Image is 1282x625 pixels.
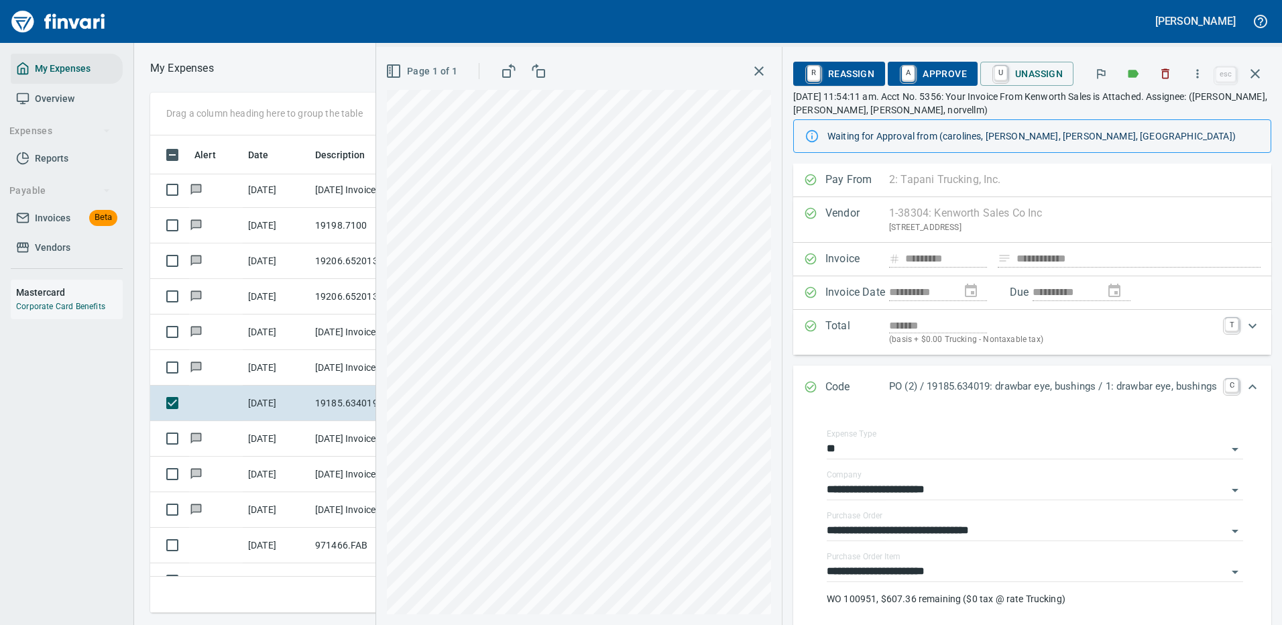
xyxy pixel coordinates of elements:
td: [DATE] [243,350,310,386]
span: Alert [194,147,216,163]
span: Reassign [804,62,874,85]
span: My Expenses [35,60,91,77]
span: Approve [898,62,967,85]
a: R [807,66,820,80]
td: 19206.652013 [310,243,430,279]
span: Has messages [189,292,203,300]
div: Waiting for Approval from (carolines, [PERSON_NAME], [PERSON_NAME], [GEOGRAPHIC_DATA]) [827,124,1260,148]
span: Date [248,147,269,163]
a: A [902,66,915,80]
button: RReassign [793,62,885,86]
td: 19198.7100 [310,208,430,243]
span: Description [315,147,383,163]
span: Vendors [35,239,70,256]
button: Open [1226,440,1244,459]
button: Discard [1151,59,1180,89]
span: Has messages [189,469,203,478]
p: Total [825,318,889,347]
td: [DATE] [243,528,310,563]
span: Close invoice [1212,58,1271,90]
span: Overview [35,91,74,107]
span: Unassign [991,62,1063,85]
a: esc [1216,67,1236,82]
p: WO 100951, $607.36 remaining ($0 tax @ rate Trucking) [827,592,1243,606]
label: Purchase Order Item [827,553,900,561]
a: Reports [11,144,123,174]
td: [DATE] [243,421,310,457]
span: Page 1 of 1 [388,63,457,80]
nav: breadcrumb [150,60,214,76]
p: [DATE] 11:54:11 am. Acct No. 5356: Your Invoice From Kenworth Sales is Attached. Assignee: ([PERS... [793,90,1271,117]
span: Expenses [9,123,111,139]
div: Expand [793,365,1271,410]
p: Code [825,379,889,396]
p: (basis + $0.00 Trucking - Nontaxable tax) [889,333,1217,347]
a: Corporate Card Benefits [16,302,105,311]
a: Vendors [11,233,123,263]
span: Has messages [189,434,203,443]
label: Company [827,471,862,479]
label: Purchase Order [827,512,882,520]
td: [DATE] [243,386,310,421]
td: [DATE] Invoice IN-1211174 from [PERSON_NAME] Oil Company, Inc (1-12936) [310,421,430,457]
td: [DATE] [243,172,310,208]
span: Beta [89,210,117,225]
span: Reports [35,150,68,167]
td: [DATE] [243,279,310,315]
a: Overview [11,84,123,114]
td: 19185.634019 [310,386,430,421]
span: Has messages [189,363,203,372]
span: Payable [9,182,111,199]
button: [PERSON_NAME] [1152,11,1239,32]
h6: Mastercard [16,285,123,300]
td: [DATE] [243,243,310,279]
button: Payable [4,178,116,203]
td: 9746.FABGAS [310,563,430,599]
button: Open [1226,481,1244,500]
span: Has messages [189,185,203,194]
button: Expenses [4,119,116,144]
td: [DATE] [243,492,310,528]
p: PO (2) / 19185.634019: drawbar eye, bushings / 1: drawbar eye, bushings [889,379,1217,394]
button: More [1183,59,1212,89]
span: Has messages [189,327,203,336]
span: Description [315,147,365,163]
td: [DATE] Invoice X200155178:01 from Tri City Truck Parts, LLC (1-38870) [310,172,430,208]
h5: [PERSON_NAME] [1155,14,1236,28]
button: Flag [1086,59,1116,89]
span: Has messages [189,505,203,514]
td: [DATE] Invoice 25-485103C from Associated Petroleum Products Inc (APP) (1-23098) [310,350,430,386]
td: [DATE] Invoice 3069206654 from BP Products North America Inc. (1-39953) [310,457,430,492]
span: Date [248,147,286,163]
td: [DATE] Invoice 25-485103A from Associated Petroleum Products Inc (APP) (1-23098) [310,315,430,350]
td: [DATE] [243,457,310,492]
button: Page 1 of 1 [383,59,463,84]
button: UUnassign [980,62,1073,86]
td: [DATE] [243,208,310,243]
a: C [1225,379,1238,392]
td: [DATE] [243,315,310,350]
label: Expense Type [827,430,876,438]
span: Has messages [189,256,203,265]
button: Open [1226,563,1244,581]
a: My Expenses [11,54,123,84]
p: Drag a column heading here to group the table [166,107,363,120]
td: [DATE] Invoice IN-068795 from [PERSON_NAME] Oil Co Inc (1-38025) [310,492,430,528]
button: Labels [1118,59,1148,89]
span: Has messages [189,221,203,229]
span: Invoices [35,210,70,227]
button: AApprove [888,62,978,86]
td: [DATE] [243,563,310,599]
td: 19206.652013 [310,279,430,315]
button: Open [1226,522,1244,541]
img: Finvari [8,5,109,38]
a: T [1225,318,1238,331]
a: U [994,66,1007,80]
span: Alert [194,147,233,163]
p: My Expenses [150,60,214,76]
a: InvoicesBeta [11,203,123,233]
div: Expand [793,310,1271,355]
td: 971466.FAB [310,528,430,563]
